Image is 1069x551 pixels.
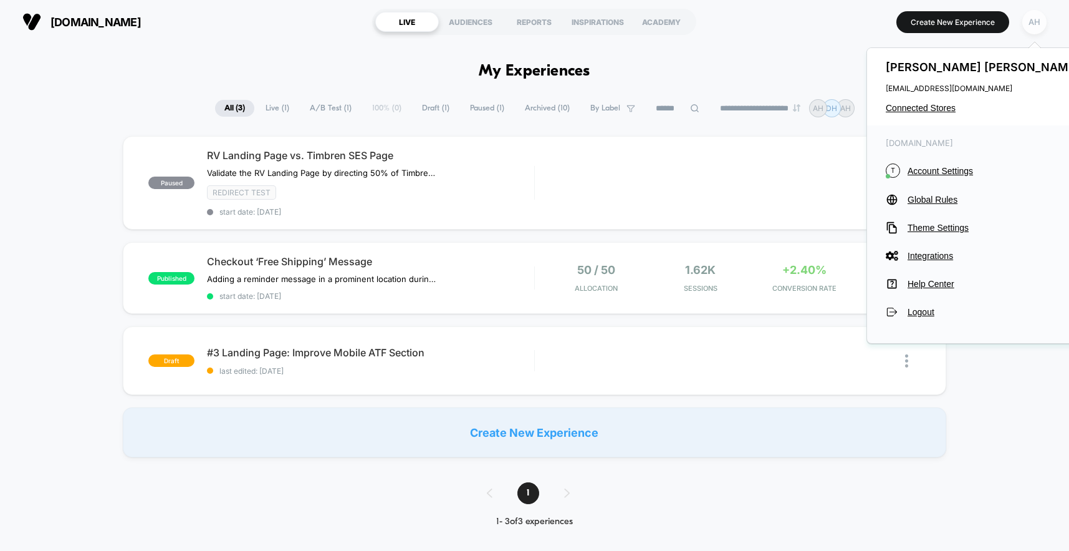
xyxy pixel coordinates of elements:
button: [DOMAIN_NAME] [19,12,145,32]
img: close [905,354,908,368]
span: Allocation [575,284,618,293]
div: 1 - 3 of 3 experiences [474,517,595,527]
span: Live ( 1 ) [256,100,299,117]
h1: My Experiences [479,62,590,80]
span: Archived ( 10 ) [515,100,579,117]
span: By Label [590,104,620,113]
p: DH [826,104,837,113]
span: Sessions [651,284,749,293]
span: +2.40% [782,263,827,276]
span: start date: [DATE] [207,291,534,301]
div: LIVE [375,12,439,32]
div: INSPIRATIONS [566,12,630,32]
button: AH [1019,9,1050,35]
span: Paused ( 1 ) [461,100,514,117]
button: Create New Experience [896,11,1009,33]
p: AH [813,104,823,113]
i: T [886,163,900,178]
span: 50 / 50 [577,263,615,276]
span: Draft ( 1 ) [413,100,459,117]
span: #3 Landing Page: Improve Mobile ATF Section [207,346,534,359]
span: paused [148,177,194,189]
span: Adding a reminder message in a prominent location during checkout will remind users that they’ve ... [207,274,438,284]
span: CONVERSION RATE [755,284,853,293]
span: 1 [517,482,539,504]
span: [DOMAIN_NAME] [50,16,141,29]
span: draft [148,354,194,367]
span: last edited: [DATE] [207,366,534,376]
div: AH [1022,10,1047,34]
img: Visually logo [22,12,41,31]
img: end [793,104,800,112]
p: AH [840,104,851,113]
span: 1.62k [685,263,716,276]
span: Checkout ‘Free Shipping’ Message [207,255,534,268]
div: REPORTS [502,12,566,32]
span: published [148,272,194,285]
div: AUDIENCES [439,12,502,32]
div: Create New Experience [123,407,946,457]
span: A/B Test ( 1 ) [300,100,361,117]
span: start date: [DATE] [207,207,534,217]
span: All ( 3 ) [215,100,254,117]
span: Redirect Test [207,185,276,200]
span: RV Landing Page vs. Timbren SES Page [207,149,534,162]
span: Validate the RV Landing Page by directing 50% of Timbren SES traffic﻿ to it. [207,168,438,178]
div: ACADEMY [630,12,693,32]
